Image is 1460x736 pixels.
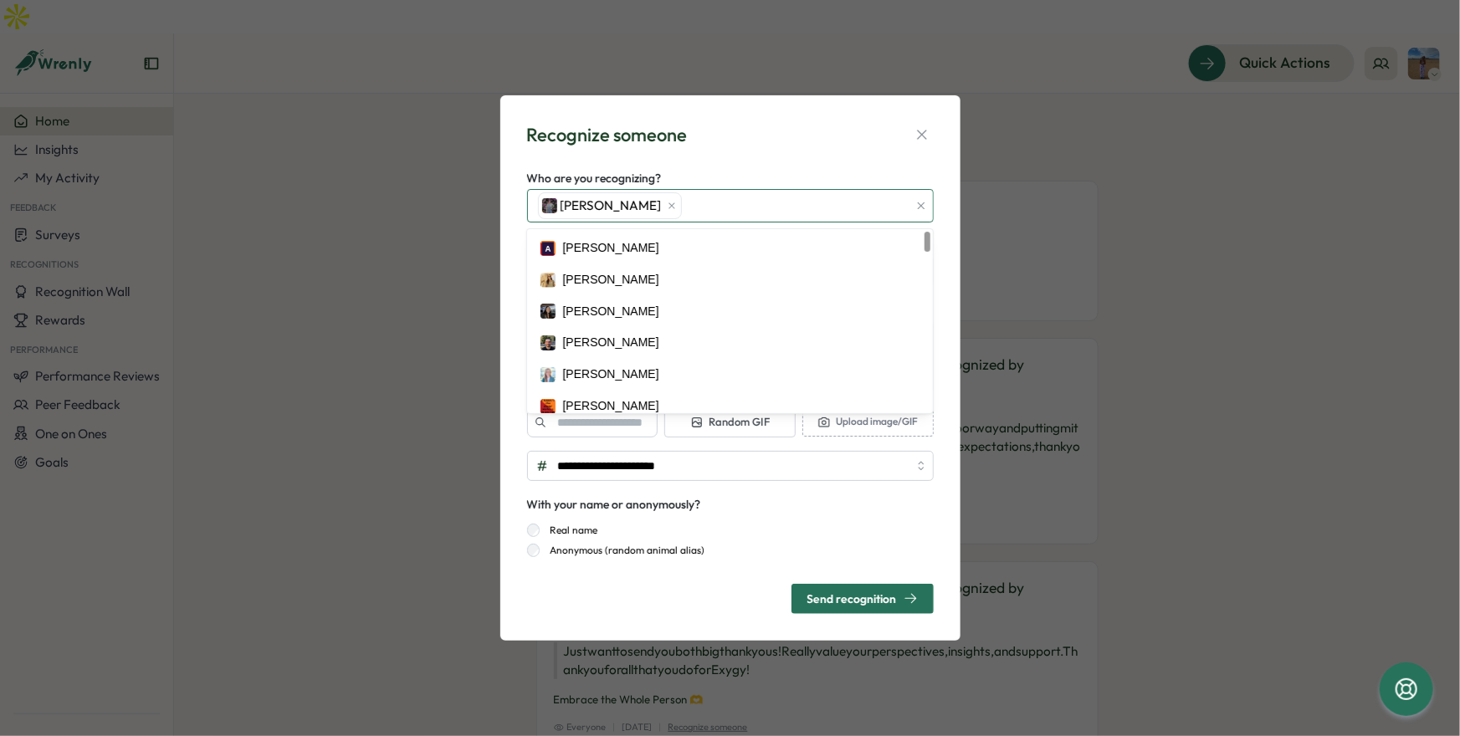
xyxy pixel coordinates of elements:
img: Cade Wolcott [540,399,556,414]
span: Random GIF [690,415,770,430]
img: Adrien Young [540,241,556,256]
div: [PERSON_NAME] [562,271,658,289]
label: Who are you recognizing? [527,170,662,188]
label: Real name [540,524,597,537]
div: [PERSON_NAME] [562,239,658,258]
div: With your name or anonymously? [527,496,701,514]
div: [PERSON_NAME] [562,303,658,321]
img: Deepika Ramachandran [542,198,557,213]
img: Antonella Guidoccio [540,273,556,288]
label: Anonymous (random animal alias) [540,544,704,557]
div: Recognize someone [527,122,688,148]
img: Ashley Jessen [540,304,556,319]
div: [PERSON_NAME] [562,397,658,416]
div: [PERSON_NAME] [562,334,658,352]
button: Send recognition [791,584,934,614]
div: Send recognition [807,591,918,606]
img: Avritt Rohwer [540,335,556,350]
img: Bonnie Goode [540,367,556,382]
span: [PERSON_NAME] [561,197,662,215]
button: Random GIF [664,407,796,437]
div: [PERSON_NAME] [562,365,658,384]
